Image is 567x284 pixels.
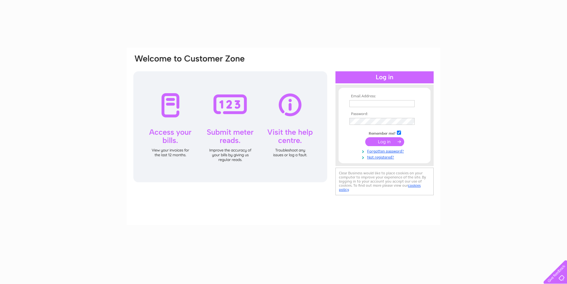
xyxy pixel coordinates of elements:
a: Not registered? [349,154,421,160]
a: Forgotten password? [349,148,421,154]
div: Clear Business would like to place cookies on your computer to improve your experience of the sit... [335,168,434,195]
th: Password: [348,112,421,116]
a: cookies policy [339,183,421,192]
td: Remember me? [348,130,421,136]
input: Submit [365,137,404,146]
th: Email Address: [348,94,421,99]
